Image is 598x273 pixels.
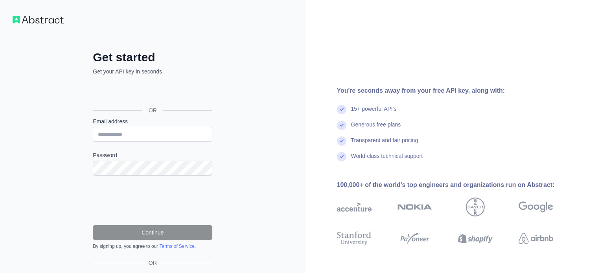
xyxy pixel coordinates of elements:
button: Continue [93,225,212,240]
span: OR [145,259,160,267]
img: bayer [466,198,485,216]
img: accenture [337,198,372,216]
img: Workflow [13,16,64,24]
img: airbnb [519,230,553,247]
div: By signing up, you agree to our . [93,243,212,249]
label: Email address [93,117,212,125]
p: Get your API key in seconds [93,68,212,75]
div: 100,000+ of the world's top engineers and organizations run on Abstract: [337,180,578,190]
label: Password [93,151,212,159]
img: check mark [337,152,346,161]
iframe: reCAPTCHA [93,185,212,216]
iframe: Sign in with Google Button [89,84,215,101]
img: check mark [337,136,346,146]
div: World-class technical support [351,152,423,168]
img: shopify [458,230,493,247]
img: check mark [337,105,346,114]
img: nokia [397,198,432,216]
div: You're seconds away from your free API key, along with: [337,86,578,95]
a: Terms of Service [159,244,194,249]
img: google [519,198,553,216]
div: Generous free plans [351,121,401,136]
div: 15+ powerful API's [351,105,397,121]
img: check mark [337,121,346,130]
img: payoneer [397,230,432,247]
div: Transparent and fair pricing [351,136,418,152]
h2: Get started [93,50,212,64]
img: stanford university [337,230,372,247]
span: OR [142,106,163,114]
